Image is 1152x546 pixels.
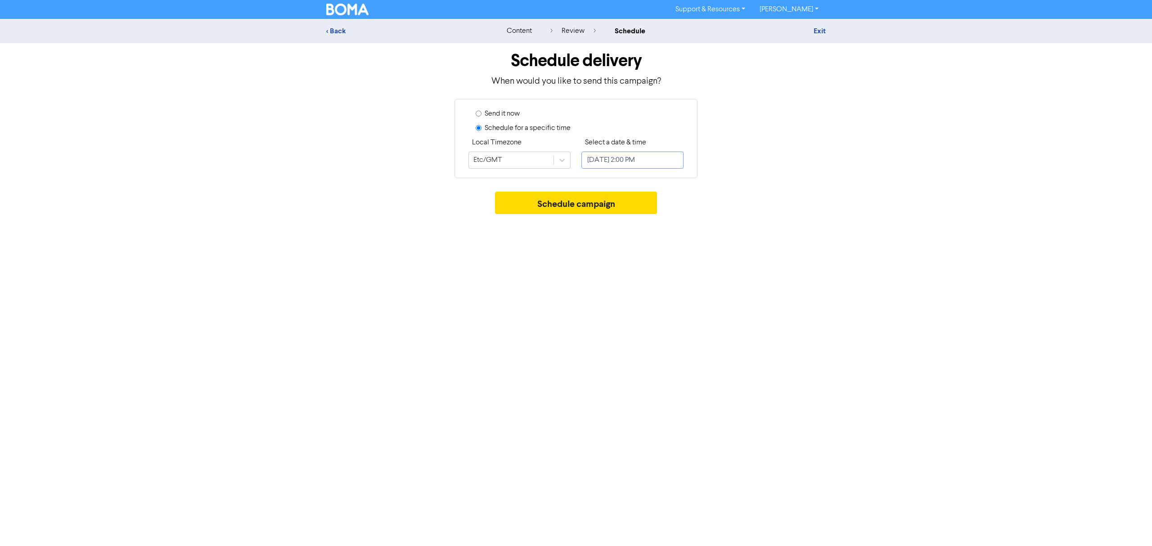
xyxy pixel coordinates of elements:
[615,26,645,36] div: schedule
[507,26,532,36] div: content
[1039,449,1152,546] iframe: Chat Widget
[473,155,502,166] div: Etc/GMT
[814,27,826,36] a: Exit
[550,26,596,36] div: review
[581,152,684,169] input: Click to select a date
[485,123,571,134] label: Schedule for a specific time
[326,4,369,15] img: BOMA Logo
[752,2,826,17] a: [PERSON_NAME]
[585,137,646,148] label: Select a date & time
[326,75,826,88] p: When would you like to send this campaign?
[495,192,657,214] button: Schedule campaign
[472,137,522,148] label: Local Timezone
[485,108,520,119] label: Send it now
[668,2,752,17] a: Support & Resources
[326,50,826,71] h1: Schedule delivery
[326,26,484,36] div: < Back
